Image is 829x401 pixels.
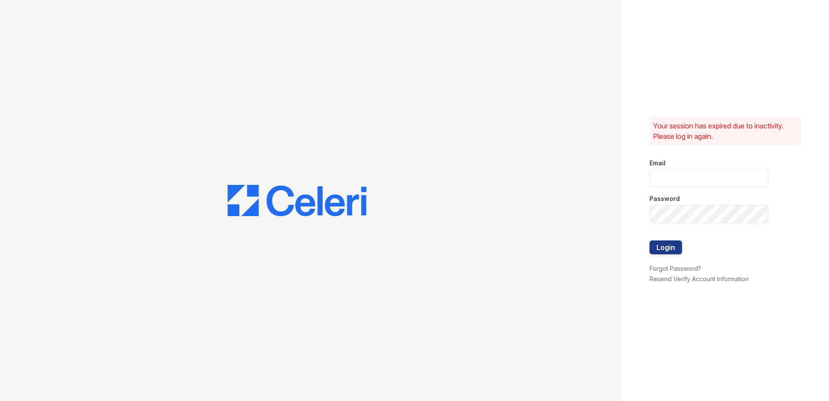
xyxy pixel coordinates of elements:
[649,240,682,254] button: Login
[649,194,680,203] label: Password
[649,275,749,283] a: Resend Verify Account Information
[653,121,798,141] p: Your session has expired due to inactivity. Please log in again.
[228,185,366,216] img: CE_Logo_Blue-a8612792a0a2168367f1c8372b55b34899dd931a85d93a1a3d3e32e68fde9ad4.png
[649,265,701,272] a: Forgot Password?
[649,159,666,168] label: Email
